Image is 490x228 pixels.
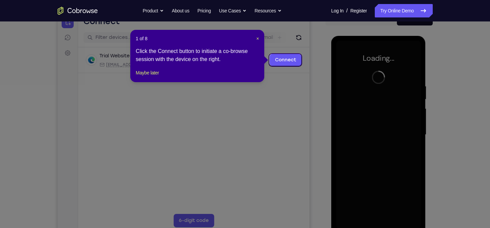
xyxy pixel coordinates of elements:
[4,19,16,32] a: Sessions
[136,47,259,63] div: Click the Connect button to initiate a co-browse session with the device on the right.
[116,202,156,215] button: 6-digit code
[42,41,72,47] div: Trial Website
[197,4,211,17] a: Pricing
[219,4,247,17] button: Use Cases
[256,35,259,42] button: Close Tour
[346,7,348,15] span: /
[4,35,16,47] a: Settings
[4,4,16,16] a: Connect
[350,4,367,17] a: Register
[75,43,77,45] div: New devices found.
[42,50,121,55] div: Email
[172,4,189,17] a: About us
[49,50,121,55] span: web@example.com
[136,69,159,77] button: Maybe later
[331,4,344,17] a: Log In
[131,50,166,55] span: Cobrowse demo
[26,4,62,15] h1: Connect
[143,4,164,17] button: Product
[255,4,282,17] button: Resources
[256,36,259,41] span: ×
[58,7,98,15] a: Go to the home page
[133,22,154,29] label: demo_id
[375,4,432,17] a: Try Online Demo
[75,41,92,47] div: Online
[212,42,244,54] a: Connect
[203,22,215,29] label: Email
[236,20,247,31] button: Refresh
[170,50,187,55] span: +11 more
[125,50,166,55] div: App
[20,35,252,61] div: Open device details
[38,22,122,29] input: Filter devices...
[136,35,147,42] span: 1 of 8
